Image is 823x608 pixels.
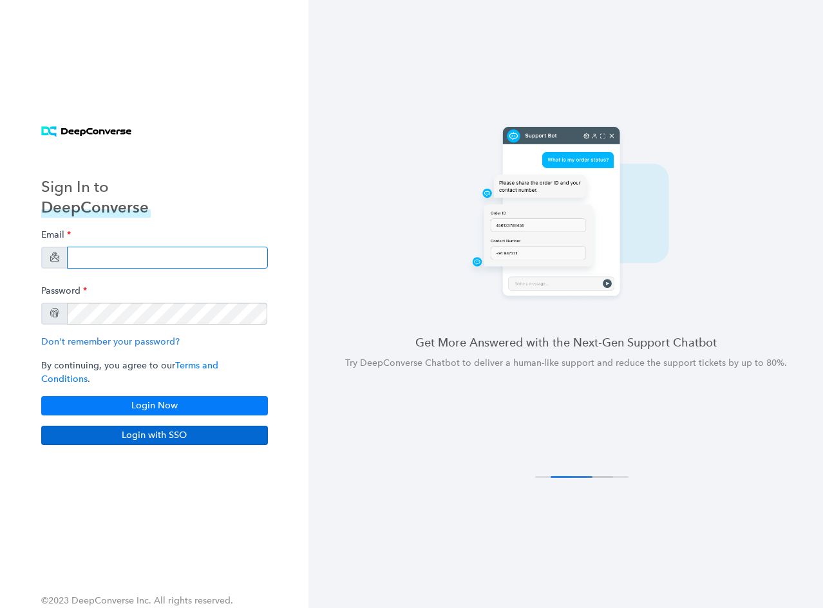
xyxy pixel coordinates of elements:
[551,476,592,478] button: 2
[345,357,787,368] span: Try DeepConverse Chatbot to deliver a human-like support and reduce the support tickets by up to ...
[41,360,218,385] a: Terms and Conditions
[339,334,792,350] h4: Get More Answered with the Next-Gen Support Chatbot
[41,336,180,347] a: Don't remember your password?
[41,396,268,415] button: Login Now
[41,223,71,247] label: Email
[41,279,87,303] label: Password
[437,122,695,303] img: carousel 2
[41,176,151,197] h3: Sign In to
[41,197,151,218] h3: DeepConverse
[41,126,132,137] img: horizontal logo
[41,359,268,386] p: By continuing, you agree to our .
[571,476,613,478] button: 3
[535,476,577,478] button: 1
[587,476,629,478] button: 4
[41,595,233,606] span: ©2023 DeepConverse Inc. All rights reserved.
[41,426,268,445] button: Login with SSO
